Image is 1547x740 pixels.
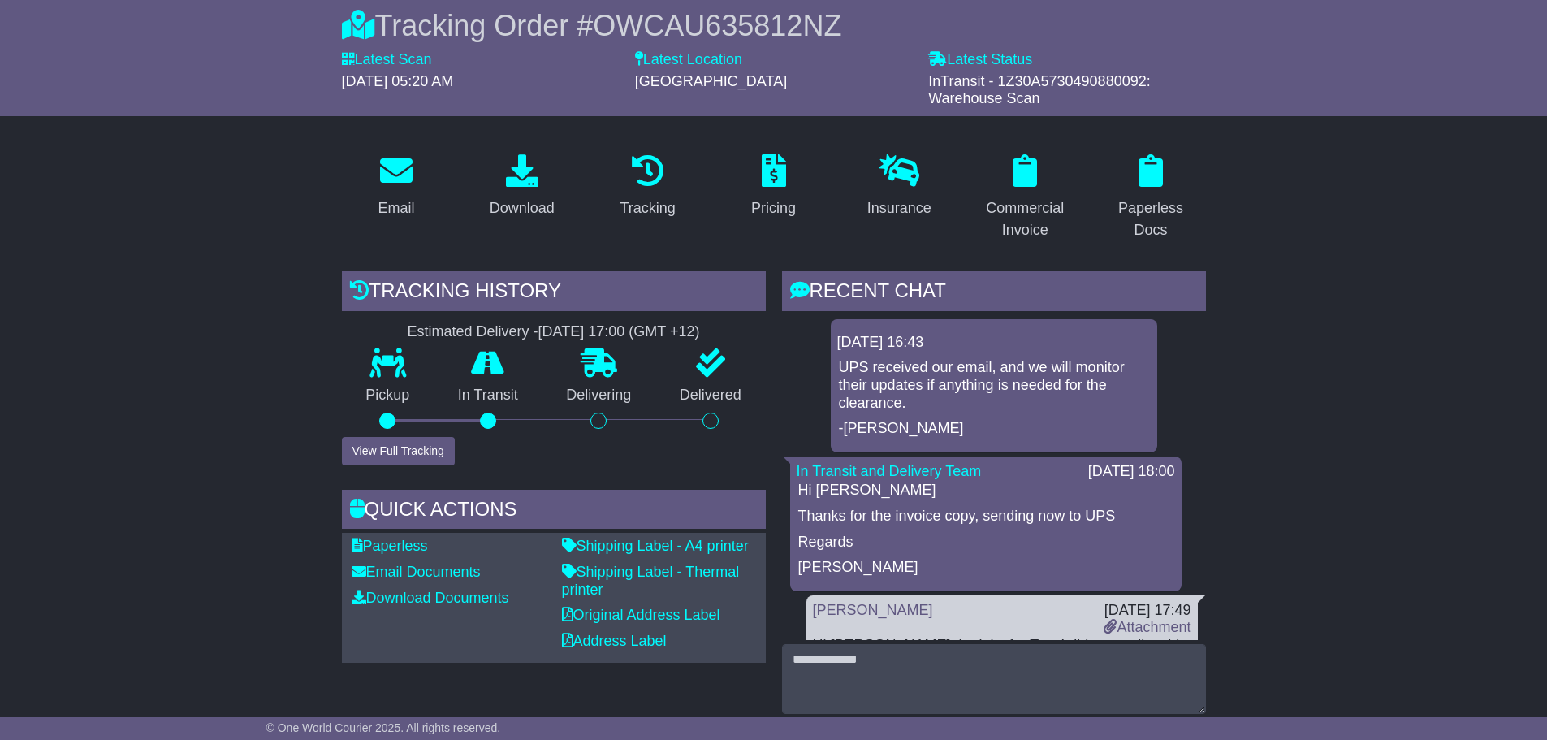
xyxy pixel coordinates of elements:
[352,538,428,554] a: Paperless
[479,149,565,225] a: Download
[655,387,766,405] p: Delivered
[562,564,740,598] a: Shipping Label - Thermal printer
[342,51,432,69] label: Latest Scan
[813,602,933,618] a: [PERSON_NAME]
[342,387,434,405] p: Pickup
[782,271,1206,315] div: RECENT CHAT
[839,359,1149,412] p: UPS received our email, and we will monitor their updates if anything is needed for the clearance.
[867,197,931,219] div: Insurance
[342,490,766,534] div: Quick Actions
[378,197,414,219] div: Email
[490,197,555,219] div: Download
[342,73,454,89] span: [DATE] 05:20 AM
[342,271,766,315] div: Tracking history
[1107,197,1195,241] div: Paperless Docs
[970,149,1080,247] a: Commercial Invoice
[798,559,1173,577] p: [PERSON_NAME]
[434,387,542,405] p: In Transit
[609,149,685,225] a: Tracking
[562,607,720,623] a: Original Address Label
[635,51,742,69] label: Latest Location
[928,51,1032,69] label: Latest Status
[367,149,425,225] a: Email
[798,482,1173,500] p: Hi [PERSON_NAME]
[1104,619,1190,635] a: Attachment
[798,508,1173,526] p: Thanks for the invoice copy, sending now to UPS
[635,73,787,89] span: [GEOGRAPHIC_DATA]
[538,323,700,341] div: [DATE] 17:00 (GMT +12)
[342,323,766,341] div: Estimated Delivery -
[797,463,982,479] a: In Transit and Delivery Team
[562,538,749,554] a: Shipping Label - A4 printer
[342,8,1206,43] div: Tracking Order #
[981,197,1070,241] div: Commercial Invoice
[352,564,481,580] a: Email Documents
[751,197,796,219] div: Pricing
[798,534,1173,552] p: Regards
[928,73,1151,107] span: InTransit - 1Z30A5730490880092: Warehouse Scan
[1088,463,1175,481] div: [DATE] 18:00
[837,334,1151,352] div: [DATE] 16:43
[266,721,501,734] span: © One World Courier 2025. All rights reserved.
[542,387,656,405] p: Delivering
[1096,149,1206,247] a: Paperless Docs
[857,149,942,225] a: Insurance
[839,420,1149,438] p: -[PERSON_NAME]
[620,197,675,219] div: Tracking
[813,637,1191,672] div: Hi [PERSON_NAME] the inks for Test I did not realise this. I have revised the invoice to show a V...
[741,149,806,225] a: Pricing
[352,590,509,606] a: Download Documents
[593,9,841,42] span: OWCAU635812NZ
[562,633,667,649] a: Address Label
[1104,602,1190,620] div: [DATE] 17:49
[342,437,455,465] button: View Full Tracking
